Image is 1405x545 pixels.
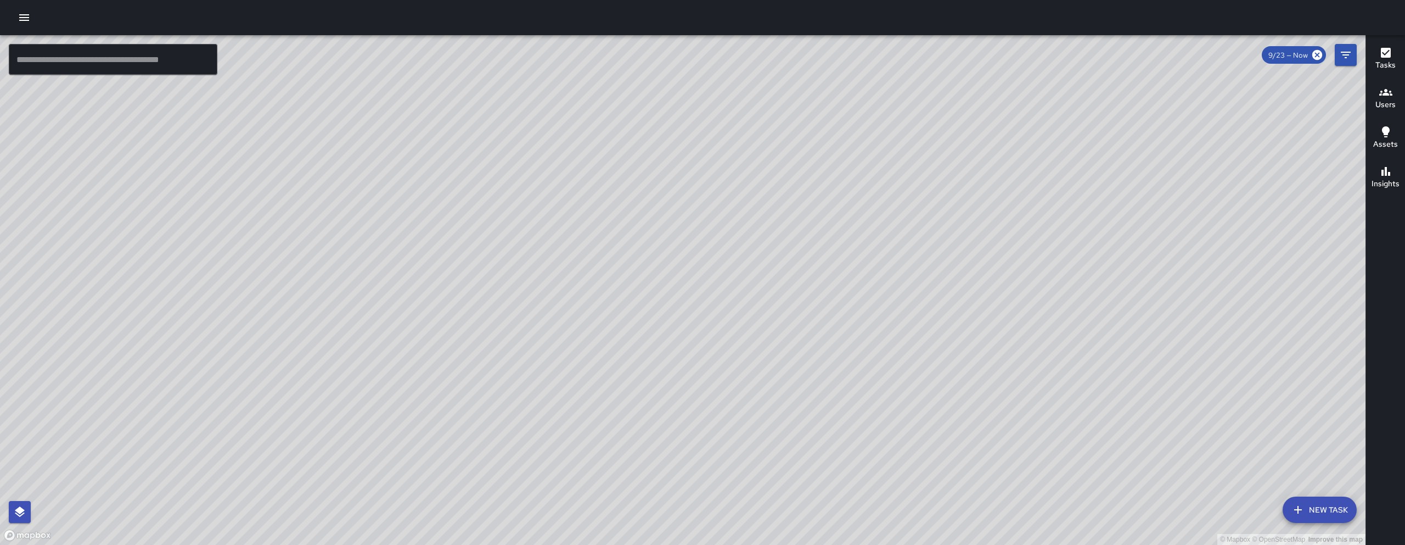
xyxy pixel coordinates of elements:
[1366,79,1405,119] button: Users
[1372,178,1400,190] h6: Insights
[1375,59,1396,71] h6: Tasks
[1373,138,1398,151] h6: Assets
[1283,497,1357,523] button: New Task
[1335,44,1357,66] button: Filters
[1262,46,1326,64] div: 9/23 — Now
[1366,119,1405,158] button: Assets
[1366,40,1405,79] button: Tasks
[1375,99,1396,111] h6: Users
[1366,158,1405,198] button: Insights
[1262,51,1314,60] span: 9/23 — Now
